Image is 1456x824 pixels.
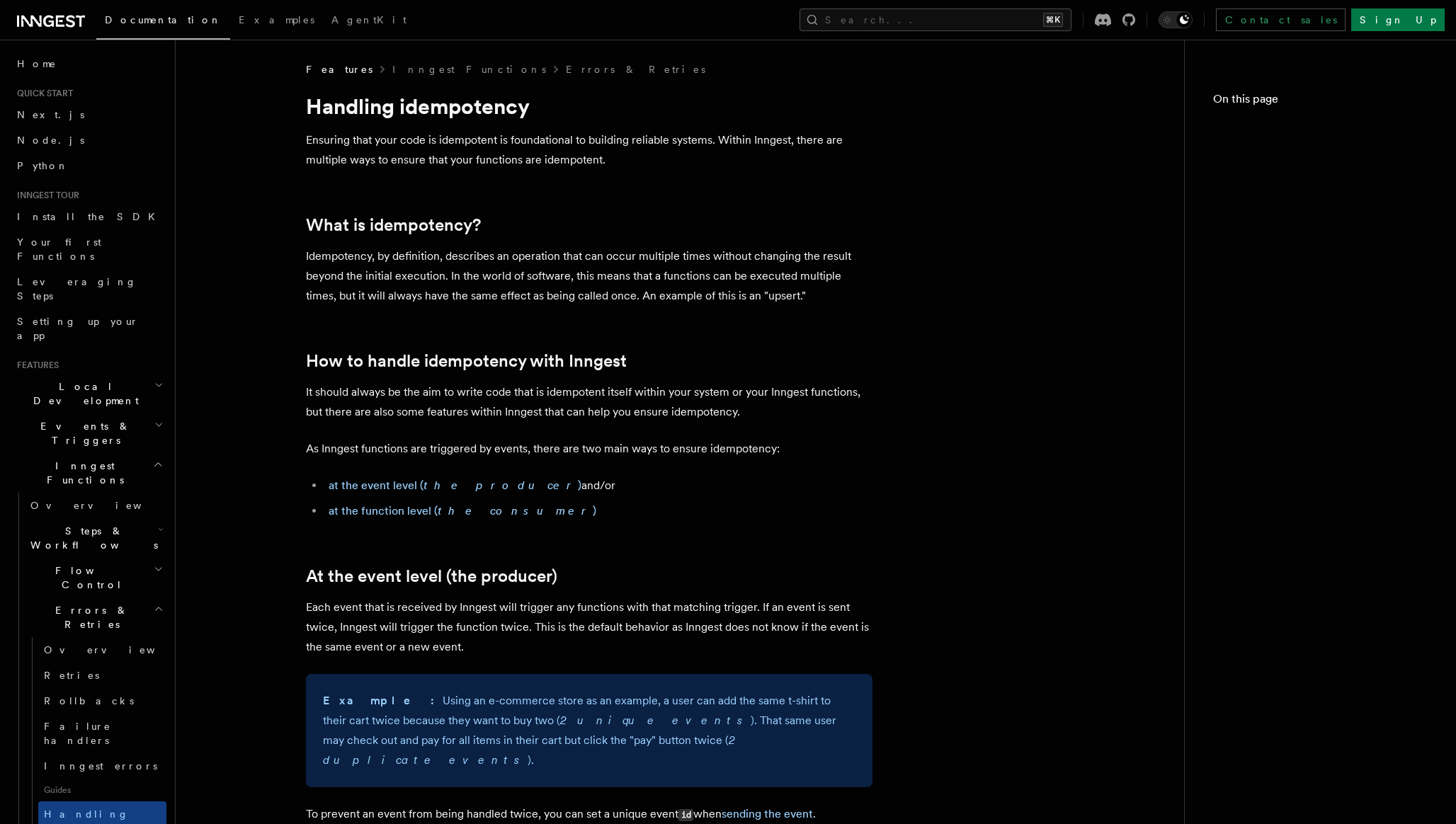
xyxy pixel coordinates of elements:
[11,204,166,229] a: Install the SDK
[38,688,166,714] a: Rollbacks
[25,603,154,631] span: Errors & Retries
[1230,323,1428,362] a: Writing CEL expressions
[438,504,593,517] em: the consumer
[323,691,855,770] p: Using an e-commerce store as an example, a user can add the same t-shirt to their cart twice beca...
[1236,303,1307,317] span: Example
[44,760,157,772] span: Inngest errors
[306,566,557,586] a: At the event level (the producer)
[1216,8,1346,31] a: Contact sales
[1351,8,1445,31] a: Sign Up
[17,211,164,222] span: Install the SDK
[38,779,166,801] span: Guides
[44,670,99,681] span: Retries
[306,215,481,235] a: What is idempotency?
[560,714,751,727] em: 2 unique events
[11,269,166,309] a: Leveraging Steps
[11,413,166,453] button: Events & Triggers
[566,62,705,76] a: Errors & Retries
[239,14,314,25] span: Examples
[1159,11,1193,28] button: Toggle dark mode
[323,694,443,707] strong: Example:
[38,637,166,663] a: Overview
[11,153,166,178] a: Python
[306,351,627,371] a: How to handle idempotency with Inngest
[1222,139,1428,164] a: What is idempotency?
[17,236,101,262] span: Your first Functions
[1227,144,1406,159] span: What is idempotency?
[1230,362,1428,402] a: Idempotency keys and fan-out
[11,453,166,493] button: Inngest Functions
[1043,13,1063,27] kbd: ⌘K
[11,127,166,153] a: Node.js
[25,524,158,552] span: Steps & Workflows
[11,379,154,408] span: Local Development
[306,130,872,170] p: Ensuring that your code is idempotent is foundational to building reliable systems. Within Innges...
[1222,164,1428,218] a: How to handle idempotency with Inngest
[44,695,134,706] span: Rollbacks
[11,360,59,371] span: Features
[25,597,166,637] button: Errors & Retries
[25,518,166,558] button: Steps & Workflows
[324,476,872,496] li: and/or
[423,479,578,492] em: the producer
[44,644,190,656] span: Overview
[1236,328,1428,357] span: Writing CEL expressions
[11,88,73,99] span: Quick start
[306,93,872,119] h1: Handling idempotency
[11,229,166,269] a: Your first Functions
[678,809,693,821] code: id
[392,62,546,76] a: Inngest Functions
[306,382,872,422] p: It should always be the aim to write code that is idempotent itself within your system or your In...
[11,374,166,413] button: Local Development
[306,62,372,76] span: Features
[11,419,154,447] span: Events & Triggers
[25,563,154,592] span: Flow Control
[331,14,406,25] span: AgentKit
[1227,224,1428,252] span: At the event level (the producer)
[722,807,813,820] a: sending the event
[329,504,596,517] a: at the function level (the consumer)
[1227,170,1428,212] span: How to handle idempotency with Inngest
[38,663,166,688] a: Retries
[1236,368,1428,396] span: Idempotency keys and fan-out
[11,51,166,76] a: Home
[306,246,872,306] p: Idempotency, by definition, describes an operation that can occur multiple times without changing...
[11,102,166,127] a: Next.js
[25,493,166,518] a: Overview
[1227,263,1428,292] span: At the function level (the consumer)
[800,8,1071,31] button: Search...⌘K
[323,4,415,38] a: AgentKit
[1222,218,1428,258] a: At the event level (the producer)
[329,479,581,492] a: at the event level (the producer)
[38,714,166,753] a: Failure handlers
[38,753,166,779] a: Inngest errors
[96,4,230,40] a: Documentation
[44,721,111,746] span: Failure handlers
[17,109,84,120] span: Next.js
[1213,91,1428,113] h4: On this page
[1219,119,1398,133] span: Handling idempotency
[1222,258,1428,297] a: At the function level (the consumer)
[306,597,872,657] p: Each event that is received by Inngest will trigger any functions with that matching trigger. If ...
[11,459,153,487] span: Inngest Functions
[17,160,69,171] span: Python
[11,190,79,201] span: Inngest tour
[306,439,872,459] p: As Inngest functions are triggered by events, there are two main ways to ensure idempotency:
[1230,297,1428,323] a: Example
[25,558,166,597] button: Flow Control
[30,500,176,511] span: Overview
[17,276,137,302] span: Leveraging Steps
[17,135,84,146] span: Node.js
[11,309,166,348] a: Setting up your app
[1213,113,1428,139] a: Handling idempotency
[17,316,139,341] span: Setting up your app
[230,4,323,38] a: Examples
[105,14,222,25] span: Documentation
[17,57,57,71] span: Home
